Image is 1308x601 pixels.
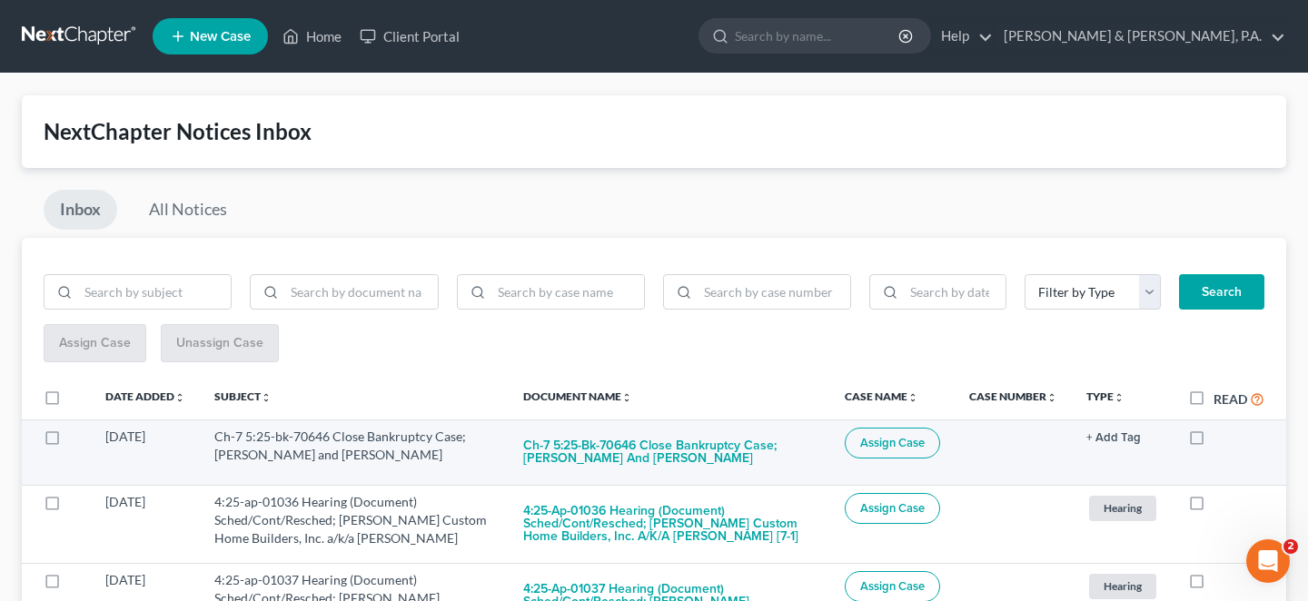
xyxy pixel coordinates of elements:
[491,275,644,310] input: Search by case name
[860,579,925,594] span: Assign Case
[273,20,351,53] a: Home
[214,389,272,403] a: Subjectunfold_more
[1089,574,1156,598] span: Hearing
[845,428,940,458] button: Assign Case
[133,190,243,230] a: All Notices
[91,485,200,563] td: [DATE]
[351,20,469,53] a: Client Portal
[1086,389,1125,403] a: Typeunfold_more
[174,392,185,403] i: unfold_more
[284,275,437,310] input: Search by document name
[1114,392,1125,403] i: unfold_more
[1086,432,1141,444] button: + Add Tag
[1086,428,1159,446] a: + Add Tag
[907,392,918,403] i: unfold_more
[932,20,993,53] a: Help
[190,30,251,44] span: New Case
[523,428,816,477] button: Ch-7 5:25-bk-70646 Close Bankruptcy Case; [PERSON_NAME] and [PERSON_NAME]
[523,389,632,403] a: Document Nameunfold_more
[1179,274,1264,310] button: Search
[1086,571,1159,601] a: Hearing
[860,436,925,450] span: Assign Case
[995,20,1285,53] a: [PERSON_NAME] & [PERSON_NAME], P.A.
[200,419,509,485] td: Ch-7 5:25-bk-70646 Close Bankruptcy Case; [PERSON_NAME] and [PERSON_NAME]
[91,419,200,485] td: [DATE]
[200,485,509,563] td: 4:25-ap-01036 Hearing (Document) Sched/Cont/Resched; [PERSON_NAME] Custom Home Builders, Inc. a/k...
[845,493,940,524] button: Assign Case
[1089,496,1156,520] span: Hearing
[1086,493,1159,523] a: Hearing
[1214,389,1247,409] label: Read
[78,275,231,310] input: Search by subject
[1283,539,1298,554] span: 2
[621,392,632,403] i: unfold_more
[523,493,816,555] button: 4:25-ap-01036 Hearing (Document) Sched/Cont/Resched; [PERSON_NAME] Custom Home Builders, Inc. a/k...
[904,275,1006,310] input: Search by date
[1046,392,1057,403] i: unfold_more
[698,275,850,310] input: Search by case number
[969,389,1057,403] a: Case Numberunfold_more
[1246,539,1290,583] iframe: Intercom live chat
[735,19,901,53] input: Search by name...
[105,389,185,403] a: Date Addedunfold_more
[261,392,272,403] i: unfold_more
[44,117,1264,146] div: NextChapter Notices Inbox
[845,389,918,403] a: Case Nameunfold_more
[44,190,117,230] a: Inbox
[860,501,925,516] span: Assign Case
